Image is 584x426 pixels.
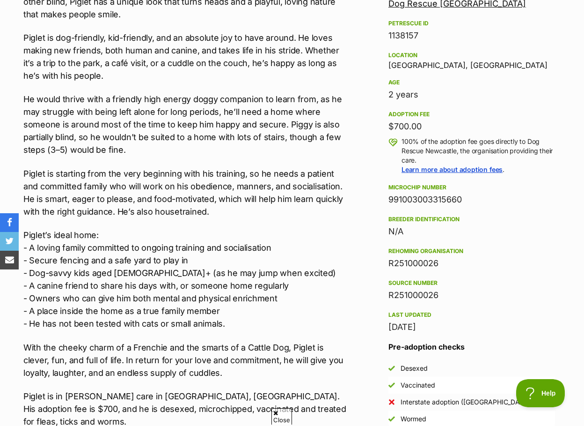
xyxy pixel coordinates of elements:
[388,341,555,352] h3: Pre-adoption checks
[388,184,555,191] div: Microchip number
[388,120,555,133] div: $700.00
[388,399,395,405] img: No
[388,111,555,118] div: Adoption fee
[401,137,555,174] p: 100% of the adoption fee goes directly to Dog Rescue Newcastle, the organisation providing their ...
[388,216,555,223] div: Breeder identification
[388,416,395,422] img: Yes
[401,381,435,390] div: Vaccinated
[401,397,547,407] div: Interstate adoption ([GEOGRAPHIC_DATA] only)
[388,225,555,238] div: N/A
[388,311,555,319] div: Last updated
[23,341,348,379] p: With the cheeky charm of a Frenchie and the smarts of a Cattle Dog, Piglet is clever, fun, and fu...
[23,167,348,218] p: Piglet is starting from the very beginning with his training, so he needs a patient and committed...
[388,50,555,69] div: [GEOGRAPHIC_DATA], [GEOGRAPHIC_DATA]
[271,408,292,425] span: Close
[388,20,555,27] div: PetRescue ID
[23,229,348,330] p: Piglet’s ideal home: - A loving family committed to ongoing training and socialisation - Secure f...
[388,88,555,101] div: 2 years
[388,382,395,389] img: Yes
[401,165,503,173] a: Learn more about adoption fees
[388,279,555,287] div: Source number
[23,31,348,82] p: Piglet is dog-friendly, kid-friendly, and an absolute joy to have around. He loves making new fri...
[388,79,555,86] div: Age
[401,414,426,424] div: Wormed
[388,193,555,206] div: 991003003315660
[401,364,428,373] div: Desexed
[388,257,555,270] div: R251000026
[388,365,395,372] img: Yes
[23,93,348,156] p: He would thrive with a friendly high energy doggy companion to learn from, as he may struggle wit...
[388,247,555,255] div: Rehoming organisation
[516,379,565,407] iframe: Help Scout Beacon - Open
[388,289,555,302] div: R251000026
[388,29,555,42] div: 1138157
[388,321,555,334] div: [DATE]
[388,52,555,59] div: Location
